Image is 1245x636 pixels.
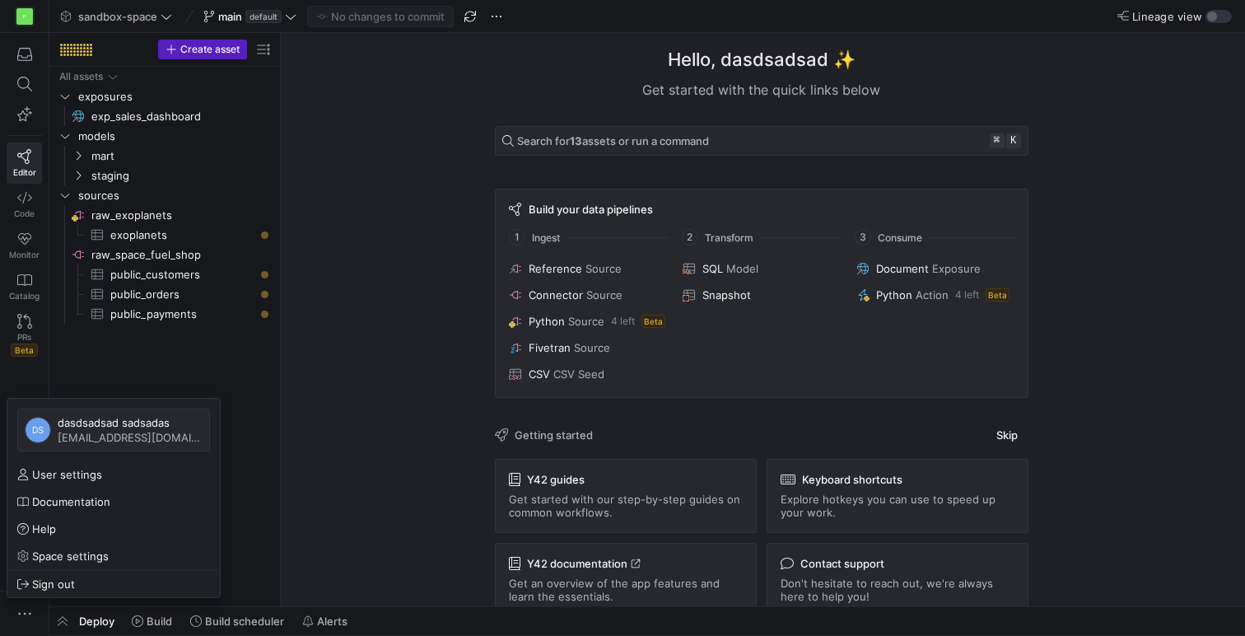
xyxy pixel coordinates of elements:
[25,417,51,443] div: DS
[32,522,56,535] span: Help
[32,549,109,563] span: Space settings
[32,468,102,481] span: User settings
[58,431,203,444] span: [EMAIL_ADDRESS][DOMAIN_NAME]
[32,578,75,591] span: Sign out
[32,495,110,508] span: Documentation
[58,416,203,429] span: dasdsadsad sadsadas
